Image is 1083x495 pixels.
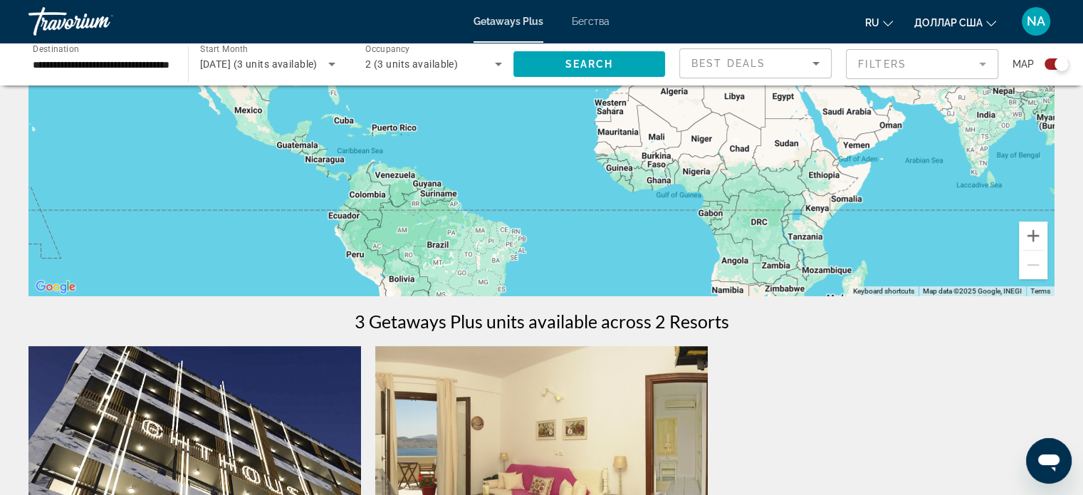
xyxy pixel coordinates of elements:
[914,12,996,33] button: Изменить валюту
[853,286,914,296] button: Keyboard shortcuts
[865,17,879,28] font: ru
[865,12,893,33] button: Изменить язык
[200,44,248,54] span: Start Month
[365,58,458,70] span: 2 (3 units available)
[1026,438,1072,484] iframe: Кнопка для запуска окна сообщений
[846,48,998,80] button: Filter
[28,3,171,40] a: Травориум
[572,16,609,27] a: Бегства
[691,55,820,72] mat-select: Sort by
[1019,251,1047,279] button: Zoom out
[914,17,983,28] font: доллар США
[32,278,79,296] a: Open this area in Google Maps (opens a new window)
[565,58,613,70] span: Search
[923,287,1022,295] span: Map data ©2025 Google, INEGI
[474,16,543,27] a: Getaways Plus
[200,58,318,70] span: [DATE] (3 units available)
[1017,6,1055,36] button: Меню пользователя
[1013,54,1034,74] span: Map
[33,43,79,53] span: Destination
[691,58,765,69] span: Best Deals
[513,51,666,77] button: Search
[355,311,729,332] h1: 3 Getaways Plus units available across 2 Resorts
[1030,287,1050,295] a: Terms (opens in new tab)
[32,278,79,296] img: Google
[1027,14,1045,28] font: NA
[1019,222,1047,250] button: Zoom in
[365,44,410,54] span: Occupancy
